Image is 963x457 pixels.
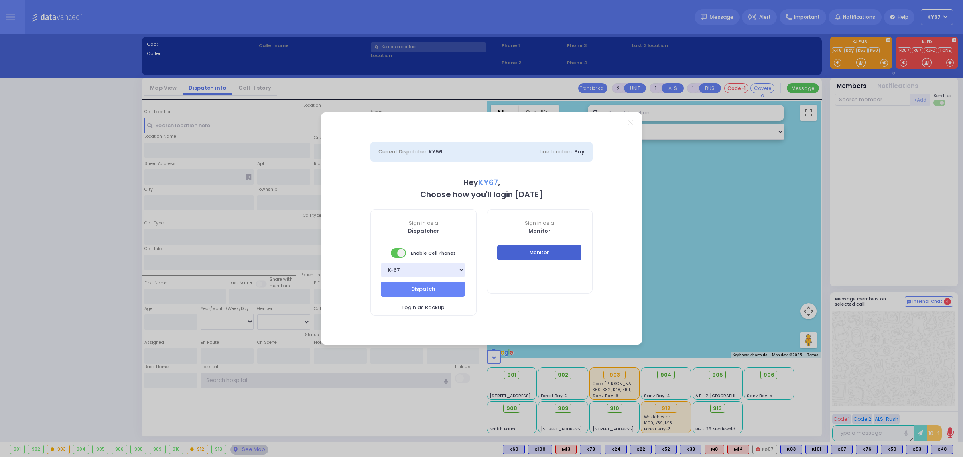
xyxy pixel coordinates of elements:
[402,304,445,312] span: Login as Backup
[540,148,573,155] span: Line Location:
[381,282,465,297] button: Dispatch
[408,227,439,235] b: Dispatcher
[528,227,551,235] b: Monitor
[378,148,427,155] span: Current Dispatcher:
[420,189,543,200] b: Choose how you'll login [DATE]
[628,120,633,125] a: Close
[391,247,456,259] span: Enable Cell Phones
[371,220,476,227] span: Sign in as a
[487,220,593,227] span: Sign in as a
[574,148,585,155] span: Bay
[463,177,500,188] b: Hey ,
[497,245,581,260] button: Monitor
[478,177,498,188] span: KY67
[429,148,443,155] span: KY56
